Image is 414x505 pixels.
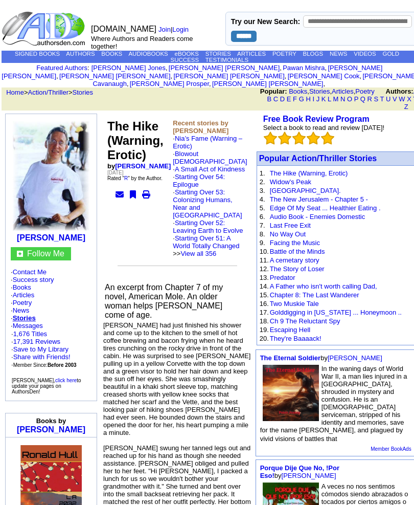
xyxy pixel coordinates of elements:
a: News [13,306,30,314]
a: Pawan Mishra [283,64,325,72]
a: The Eternal Soldier [260,354,320,362]
a: Share with Friends! [13,353,71,361]
font: [DATE] [107,170,123,175]
a: NEWS [330,51,348,57]
font: 19. [260,326,269,334]
a: R [124,175,128,181]
a: [PERSON_NAME] [PERSON_NAME] [212,80,323,87]
a: [PERSON_NAME] [17,233,85,242]
a: O [347,95,352,103]
a: ARTICLES [237,51,266,57]
a: Golddigging in [US_STATE] ... Honeymoon .. [270,309,402,316]
a: M [333,95,338,103]
a: E [287,95,291,103]
a: [PERSON_NAME] [328,354,382,362]
a: J [316,95,320,103]
font: by [260,464,339,479]
b: Before 2003 [48,362,77,368]
font: · · [11,330,77,368]
font: In the waning days of World War II, a man lies injured in a [GEOGRAPHIC_DATA], shrouded in myster... [260,365,407,443]
a: GOLD [382,51,399,57]
font: 2. [260,178,265,186]
font: · [173,188,243,257]
font: 7. [260,222,265,229]
b: Recent stories by [PERSON_NAME] [173,119,228,135]
font: 9. [260,239,265,247]
a: Facing the Music [270,239,320,247]
a: Articles [13,291,35,299]
a: Messages [13,322,43,330]
font: [DOMAIN_NAME] [91,25,156,33]
a: Action/Thriller [28,89,68,96]
font: i [325,81,326,87]
a: G [299,95,304,103]
a: D [280,95,285,103]
a: Free Book Review Program [263,115,370,123]
img: gc.jpg [17,251,23,257]
a: Success story [13,276,54,283]
img: 3918.JPG [13,121,89,231]
font: i [211,81,212,87]
font: 12. [260,265,269,273]
a: Ch 9 The Reluctant Spy [270,317,340,325]
font: 20. [260,335,269,342]
font: 18. [260,317,269,325]
font: 13. [260,274,269,281]
font: Follow Me [27,249,64,258]
a: Starting Over 54: Epilogue [173,173,225,188]
a: W [399,95,405,103]
font: 15. [260,291,269,299]
a: Stories [73,89,93,96]
a: Nia’s Fame (Warning – Erotic) [173,135,242,150]
font: : [36,64,89,72]
img: shim.gif [50,440,51,444]
a: Starting Over 51: A World Totally Changed [173,234,239,250]
font: 4. [260,195,265,203]
a: Blowout [DEMOGRAPHIC_DATA] [173,150,247,165]
font: i [172,74,173,79]
a: P [354,95,358,103]
a: The Story of Loser [270,265,325,273]
a: Starting Over 53: Colonizing Humans, Near and [GEOGRAPHIC_DATA] [173,188,242,219]
a: View all 356 [180,250,216,257]
a: V [393,95,397,103]
a: STORIES [205,51,231,57]
font: · [173,173,243,257]
a: SUCCESS [171,57,199,63]
a: Predator [270,274,295,281]
a: click here [55,378,77,383]
font: · · · [11,345,71,368]
a: BOOKS [101,51,122,57]
a: X [407,95,411,103]
font: [PERSON_NAME], to update your pages on AuthorsDen! [12,378,81,394]
font: 1. [260,169,265,177]
a: [PERSON_NAME] [PERSON_NAME] [173,72,284,80]
font: 14. [260,282,269,290]
font: 16. [260,300,269,308]
font: i [286,74,287,79]
a: The New Jerusalem - Chapter 5 - [270,195,368,203]
a: [GEOGRAPHIC_DATA]. [270,187,341,194]
a: Porque Dije Que No, !Por Eso! [260,464,339,479]
img: shim.gif [51,440,52,444]
font: i [58,74,59,79]
font: 17. [260,309,269,316]
a: eBOOKS [175,51,199,57]
a: Popular Action/Thriller Stories [259,154,377,163]
font: · [173,165,245,257]
font: by [260,354,382,362]
font: 8. [260,230,265,238]
a: Contact Me [13,268,47,276]
font: Select a book to read and review [DATE]! [263,124,385,131]
font: · [11,322,43,330]
font: · [173,219,243,257]
img: 80277.jpeg [263,365,319,421]
a: N [340,95,345,103]
a: Stories [309,87,330,95]
a: Last Free Exit [270,222,311,229]
a: T [380,95,384,103]
font: 5. [260,204,265,212]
